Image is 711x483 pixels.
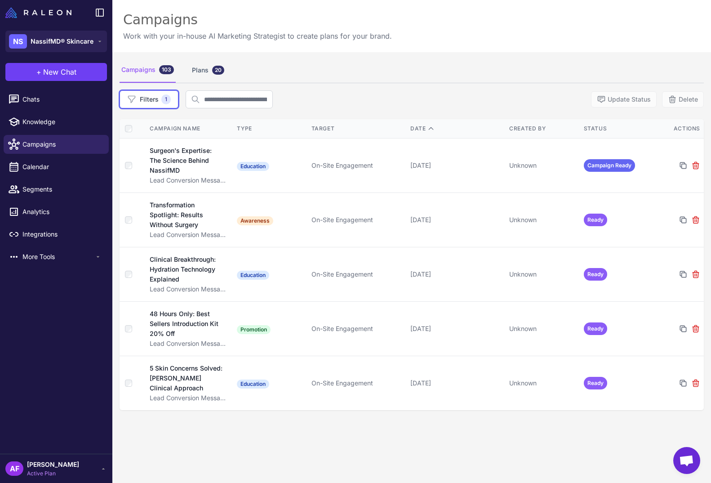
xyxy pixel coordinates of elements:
div: NS [9,34,27,49]
span: Campaigns [22,139,102,149]
div: On-Site Engagement [311,324,403,334]
span: Active Plan [27,470,79,478]
div: On-Site Engagement [311,378,403,388]
div: On-Site Engagement [311,269,403,279]
div: Target [311,125,403,133]
div: On-Site Engagement [311,215,403,225]
button: NSNassifMD® Skincare [5,31,107,52]
div: Transformation Spotlight: Results Without Surgery [150,200,223,230]
div: Clinical Breakthrough: Hydration Technology Explained [150,255,223,284]
span: Integrations [22,229,102,239]
span: [PERSON_NAME] [27,460,79,470]
img: Raleon Logo [5,7,71,18]
div: Unknown [509,378,576,388]
div: Lead Conversion Messaging Test - [DATE] [150,284,228,294]
div: 20 [212,66,224,75]
a: Campaigns [4,135,109,154]
div: Unknown [509,215,576,225]
span: Education [237,162,269,171]
div: Plans [190,58,226,83]
span: NassifMD® Skincare [31,36,93,46]
span: Promotion [237,325,271,334]
span: Segments [22,184,102,194]
div: Created By [509,125,576,133]
span: Ready [584,322,607,335]
div: Lead Conversion Messaging Test - [DATE] [150,175,228,185]
a: Analytics [4,202,109,221]
div: Campaigns [120,58,176,83]
span: Ready [584,268,607,281]
div: 48 Hours Only: Best Sellers Introduction Kit 20% Off [150,309,223,339]
div: [DATE] [410,378,502,388]
a: Segments [4,180,109,199]
div: 5 Skin Concerns Solved: [PERSON_NAME] Clinical Approach [150,363,223,393]
span: Education [237,380,269,389]
div: Lead Conversion Messaging Test - [DATE] [150,393,228,403]
div: [DATE] [410,161,502,170]
button: +New Chat [5,63,107,81]
th: Actions [654,119,704,139]
div: Campaign Name [150,125,228,133]
div: [DATE] [410,215,502,225]
div: Date [410,125,502,133]
div: [DATE] [410,269,502,279]
a: Calendar [4,157,109,176]
span: New Chat [43,67,76,77]
div: Unknown [509,161,576,170]
a: Knowledge [4,112,109,131]
p: Work with your in-house AI Marketing Strategist to create plans for your brand. [123,31,392,41]
span: Knowledge [22,117,102,127]
button: Delete [662,91,704,107]
span: Education [237,271,269,280]
span: Analytics [22,207,102,217]
div: Status [584,125,651,133]
span: More Tools [22,252,94,262]
div: On-Site Engagement [311,161,403,170]
div: Lead Conversion Messaging Test - [DATE] [150,230,228,240]
div: Unknown [509,324,576,334]
span: + [36,67,41,77]
span: Campaign Ready [584,159,635,172]
button: Filters1 [120,90,178,108]
a: Open chat [673,447,700,474]
div: [DATE] [410,324,502,334]
span: Calendar [22,162,102,172]
span: Ready [584,377,607,389]
div: Surgeon's Expertise: The Science Behind NassifMD [150,146,223,175]
a: Chats [4,90,109,109]
div: Campaigns [123,11,392,29]
div: Unknown [509,269,576,279]
div: 103 [159,65,174,74]
span: Awareness [237,216,273,225]
span: 1 [161,94,171,104]
span: Ready [584,214,607,226]
button: Update Status [591,91,657,107]
span: Chats [22,94,102,104]
div: AF [5,461,23,476]
a: Integrations [4,225,109,244]
div: Lead Conversion Messaging Test - [DATE] [150,339,228,349]
div: Type [237,125,304,133]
